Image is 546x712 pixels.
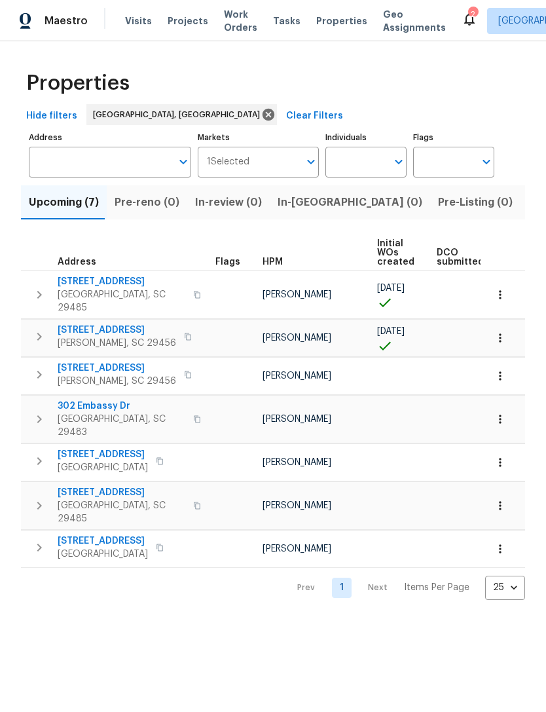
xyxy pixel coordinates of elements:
span: Hide filters [26,108,77,124]
span: [PERSON_NAME] [263,544,331,553]
span: [DATE] [377,327,405,336]
label: Individuals [325,134,407,141]
div: 2 [468,8,477,21]
span: [STREET_ADDRESS] [58,448,148,461]
p: Items Per Page [404,581,469,594]
span: [STREET_ADDRESS] [58,324,176,337]
span: DCO submitted [437,248,484,267]
span: [GEOGRAPHIC_DATA] [58,461,148,474]
button: Open [302,153,320,171]
span: [GEOGRAPHIC_DATA], SC 29485 [58,288,185,314]
span: In-review (0) [195,193,262,212]
button: Hide filters [21,104,82,128]
span: [GEOGRAPHIC_DATA], SC 29483 [58,413,185,439]
span: [PERSON_NAME] [263,333,331,343]
nav: Pagination Navigation [285,576,525,600]
span: [DATE] [377,284,405,293]
label: Address [29,134,191,141]
span: [PERSON_NAME], SC 29456 [58,337,176,350]
span: Work Orders [224,8,257,34]
button: Clear Filters [281,104,348,128]
div: 25 [485,571,525,605]
span: [PERSON_NAME] [263,415,331,424]
div: [GEOGRAPHIC_DATA], [GEOGRAPHIC_DATA] [86,104,277,125]
span: [STREET_ADDRESS] [58,534,148,548]
span: [STREET_ADDRESS] [58,362,176,375]
span: Flags [215,257,240,267]
span: 302 Embassy Dr [58,400,185,413]
span: Projects [168,14,208,28]
button: Open [390,153,408,171]
span: Properties [26,77,130,90]
span: [PERSON_NAME], SC 29456 [58,375,176,388]
label: Markets [198,134,319,141]
a: Goto page 1 [332,578,352,598]
span: Initial WOs created [377,239,414,267]
span: Maestro [45,14,88,28]
span: [STREET_ADDRESS] [58,486,185,499]
span: Pre-Listing (0) [438,193,513,212]
span: [GEOGRAPHIC_DATA], [GEOGRAPHIC_DATA] [93,108,265,121]
span: 1 Selected [207,157,249,168]
span: [PERSON_NAME] [263,458,331,467]
span: Address [58,257,96,267]
span: Properties [316,14,367,28]
span: [STREET_ADDRESS] [58,275,185,288]
span: [GEOGRAPHIC_DATA], SC 29485 [58,499,185,525]
span: [PERSON_NAME] [263,501,331,510]
span: Upcoming (7) [29,193,99,212]
span: Visits [125,14,152,28]
label: Flags [413,134,494,141]
span: Tasks [273,16,300,26]
span: [GEOGRAPHIC_DATA] [58,548,148,561]
span: [PERSON_NAME] [263,371,331,381]
span: HPM [263,257,283,267]
span: [PERSON_NAME] [263,290,331,299]
span: In-[GEOGRAPHIC_DATA] (0) [278,193,422,212]
span: Clear Filters [286,108,343,124]
button: Open [174,153,192,171]
span: Geo Assignments [383,8,446,34]
span: Pre-reno (0) [115,193,179,212]
button: Open [477,153,496,171]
